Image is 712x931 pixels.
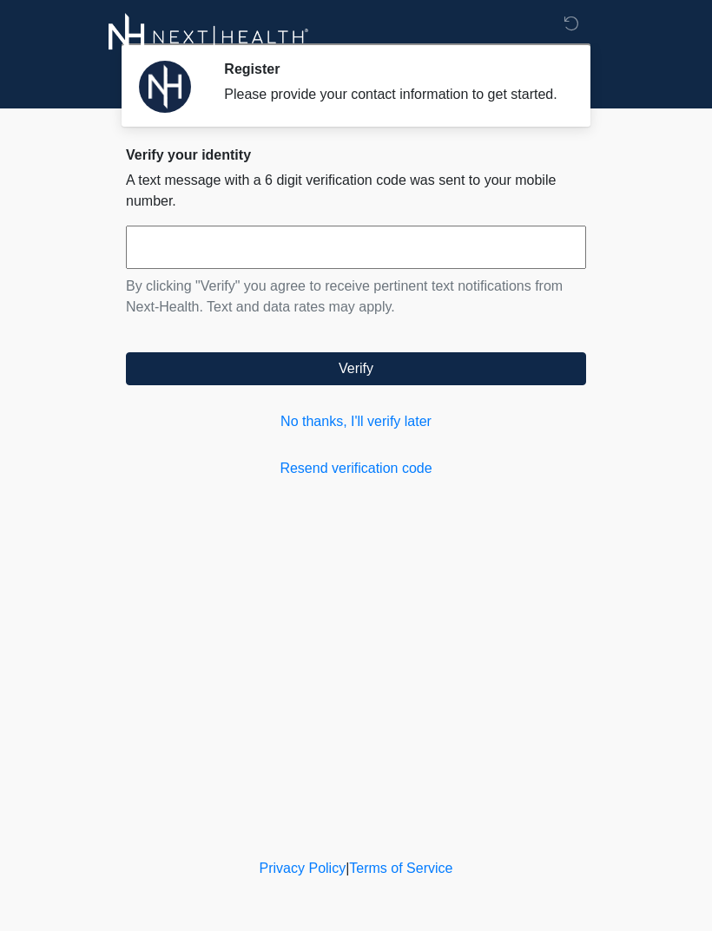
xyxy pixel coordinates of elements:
a: Resend verification code [126,458,586,479]
button: Verify [126,352,586,385]
a: | [346,861,349,875]
div: Please provide your contact information to get started. [224,84,560,105]
img: Agent Avatar [139,61,191,113]
a: No thanks, I'll verify later [126,411,586,432]
p: A text message with a 6 digit verification code was sent to your mobile number. [126,170,586,212]
p: By clicking "Verify" you agree to receive pertinent text notifications from Next-Health. Text and... [126,276,586,318]
h2: Verify your identity [126,147,586,163]
a: Privacy Policy [260,861,346,875]
a: Terms of Service [349,861,452,875]
img: Next-Health Logo [109,13,309,61]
